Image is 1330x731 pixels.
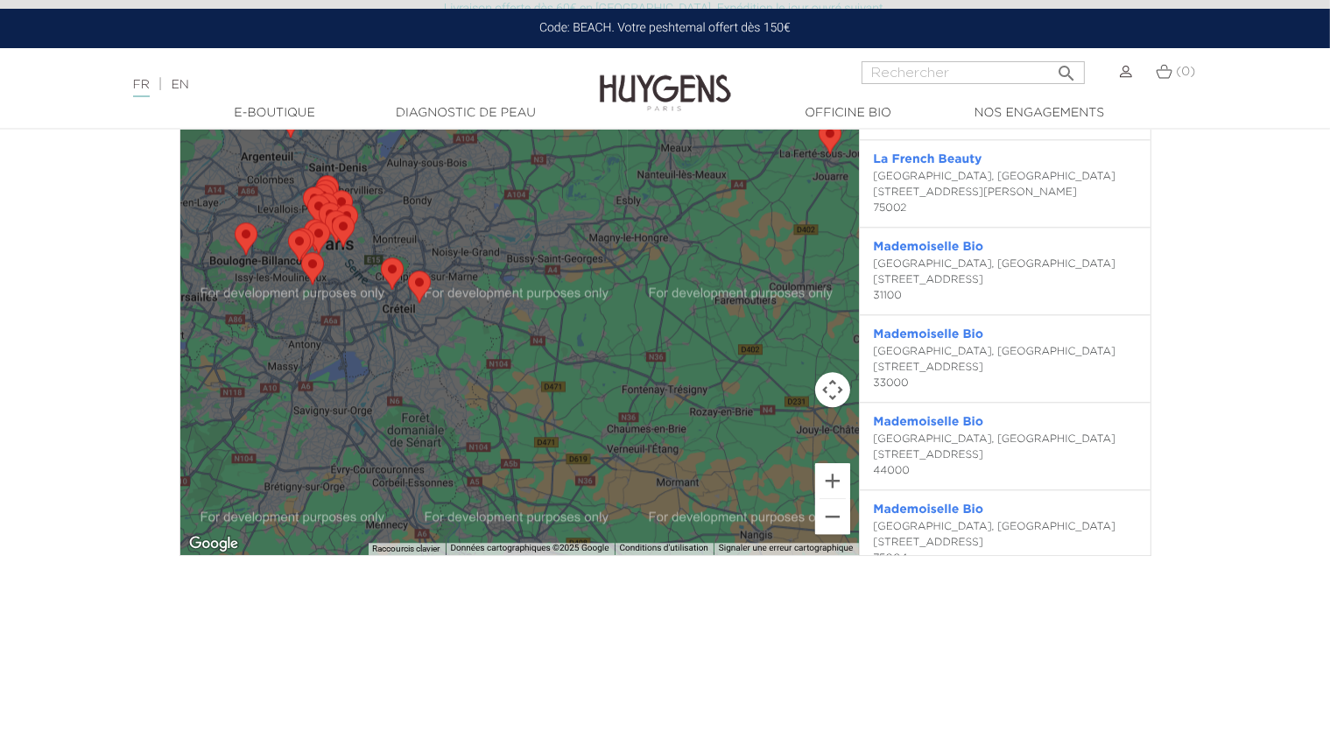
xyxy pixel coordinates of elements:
[1057,58,1078,79] i: 
[187,104,362,123] a: E-Boutique
[314,179,337,212] div: Mademoiselle Bio
[124,74,541,95] div: |
[815,463,850,498] button: Zoom avant
[874,503,984,516] a: Mademoiselle Bio
[451,544,609,553] span: Données cartographiques ©2025 Google
[185,532,243,555] img: Google
[133,79,150,97] a: FR
[304,219,327,251] div: Mademoiselle Bio
[874,257,1136,304] div: [GEOGRAPHIC_DATA], [GEOGRAPHIC_DATA] [STREET_ADDRESS] 31100
[235,222,257,255] div: Passion Beauté
[335,204,358,236] div: Mademoiselle Bio
[171,79,188,91] a: EN
[874,432,1136,479] div: [GEOGRAPHIC_DATA], [GEOGRAPHIC_DATA] [STREET_ADDRESS] 44000
[874,153,982,165] a: La French Beauty
[862,61,1085,84] input: Rechercher
[815,499,850,534] button: Zoom arrière
[952,104,1127,123] a: Nos engagements
[874,344,1136,391] div: [GEOGRAPHIC_DATA], [GEOGRAPHIC_DATA] [STREET_ADDRESS] 33000
[819,122,841,154] div: Passion Beauté
[381,257,404,290] div: Passion Beauté
[307,221,330,254] div: Mademoiselle Bio
[325,210,348,242] div: Mademoiselle Bio
[874,416,984,428] a: Mademoiselle Bio
[1176,66,1195,78] span: (0)
[316,175,339,207] div: Mademoiselle Bio
[315,193,338,225] div: Mademoiselle Bio
[373,543,440,555] button: Raccourcis clavier
[319,202,341,235] div: La French Beauty
[279,105,302,137] div: Passion Beauté
[761,104,936,123] a: Officine Bio
[874,328,984,341] a: Mademoiselle Bio
[815,372,850,407] button: Commandes de la caméra de la carte
[408,271,431,303] div: Passion Beauté
[620,544,708,553] a: Conditions d'utilisation
[600,46,731,114] img: Huygens
[378,104,553,123] a: Diagnostic de peau
[303,186,326,219] div: Mademoiselle Bio
[185,532,243,555] a: Ouvrir cette zone dans Google Maps (dans une nouvelle fenêtre)
[330,190,353,222] div: Mademoiselle Bio
[719,544,854,553] a: Signaler une erreur cartographique
[288,229,311,262] div: Mademoiselle Bio
[1052,56,1083,80] button: 
[874,519,1136,566] div: [GEOGRAPHIC_DATA], [GEOGRAPHIC_DATA] [STREET_ADDRESS] 75004
[332,214,355,247] div: Mademoiselle Bio
[874,169,1136,216] div: [GEOGRAPHIC_DATA], [GEOGRAPHIC_DATA] [STREET_ADDRESS][PERSON_NAME] 75002
[307,194,330,227] div: Printemps Haussmann
[292,228,314,260] div: Mademoiselle Bio
[312,184,334,216] div: Mademoiselle Bio
[301,252,324,285] div: Passion Beauté
[874,241,984,253] a: Mademoiselle Bio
